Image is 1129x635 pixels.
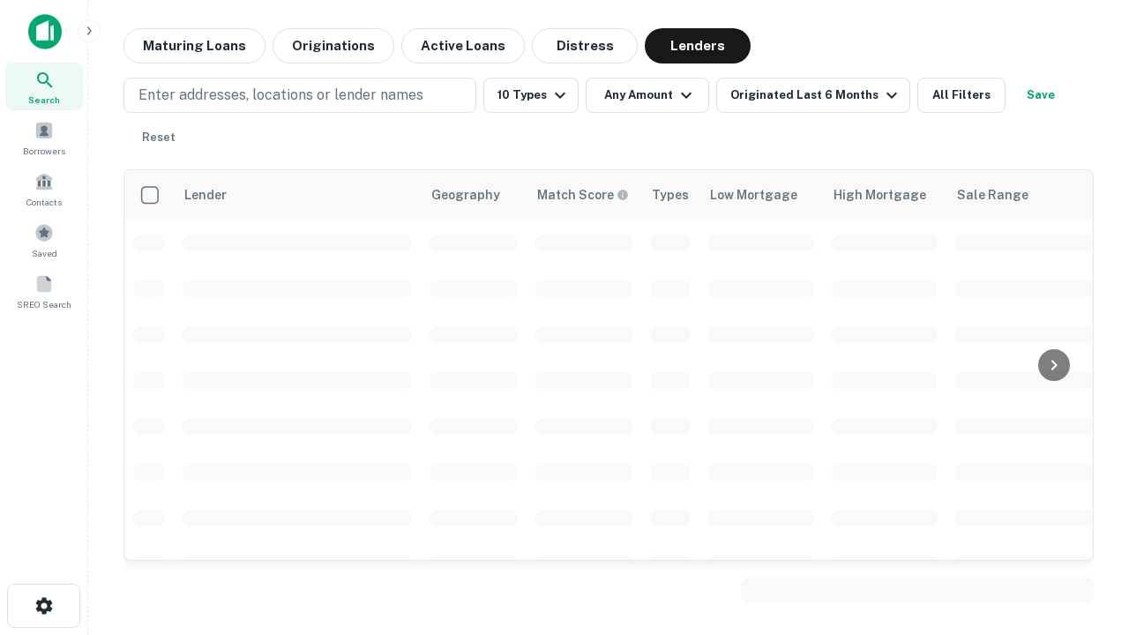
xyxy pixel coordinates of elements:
button: Originations [273,28,394,63]
div: Capitalize uses an advanced AI algorithm to match your search with the best lender. The match sco... [537,185,629,205]
span: Search [28,93,60,107]
button: Maturing Loans [123,28,265,63]
th: Capitalize uses an advanced AI algorithm to match your search with the best lender. The match sco... [527,170,641,220]
img: capitalize-icon.png [28,14,62,49]
a: Search [5,63,83,110]
div: Low Mortgage [710,184,797,205]
th: High Mortgage [823,170,946,220]
div: Originated Last 6 Months [730,85,902,106]
span: Saved [32,246,57,260]
div: Sale Range [957,184,1028,205]
iframe: Chat Widget [1041,494,1129,579]
div: Geography [431,184,500,205]
h6: Match Score [537,185,625,205]
span: Contacts [26,195,62,209]
button: Distress [532,28,638,63]
a: Contacts [5,165,83,213]
th: Low Mortgage [699,170,823,220]
button: Save your search to get updates of matches that match your search criteria. [1013,78,1069,113]
p: Enter addresses, locations or lender names [138,85,423,106]
button: Enter addresses, locations or lender names [123,78,476,113]
div: Lender [184,184,227,205]
th: Geography [421,170,527,220]
div: High Mortgage [834,184,926,205]
th: Lender [174,170,421,220]
a: Saved [5,216,83,264]
button: Active Loans [401,28,525,63]
button: All Filters [917,78,1006,113]
span: SREO Search [17,297,71,311]
button: Lenders [645,28,751,63]
th: Types [641,170,699,220]
a: Borrowers [5,114,83,161]
button: Originated Last 6 Months [716,78,910,113]
a: SREO Search [5,267,83,315]
span: Borrowers [23,144,65,158]
button: Any Amount [586,78,709,113]
button: Reset [131,120,187,155]
button: 10 Types [483,78,579,113]
th: Sale Range [946,170,1105,220]
div: Types [652,184,689,205]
